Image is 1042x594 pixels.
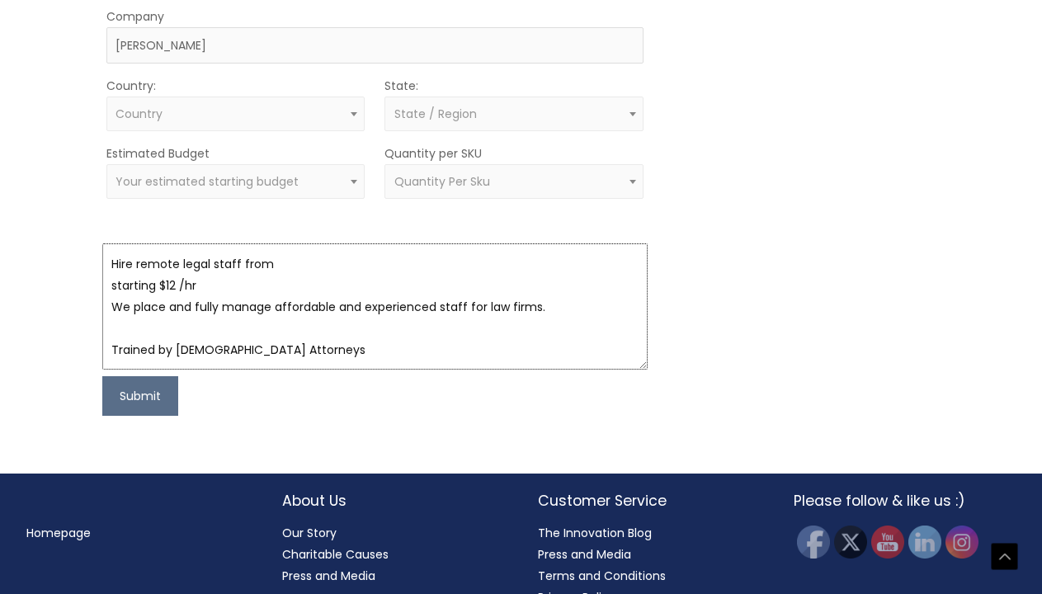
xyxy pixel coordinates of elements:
span: Your estimated starting budget [116,173,299,190]
nav: About Us [282,522,505,587]
input: Company Name [106,27,644,64]
label: State: [384,75,418,97]
a: Press and Media [538,546,631,563]
h2: About Us [282,490,505,511]
label: Company [106,6,164,27]
h2: Please follow & like us :) [794,490,1016,511]
button: Submit [102,376,178,416]
a: Charitable Causes [282,546,389,563]
a: Press and Media [282,568,375,584]
span: Quantity Per Sku [394,173,490,190]
img: Twitter [834,526,867,559]
label: Estimated Budget [106,143,210,164]
label: Quantity per SKU [384,143,482,164]
a: Homepage [26,525,91,541]
span: State / Region [394,106,477,122]
span: Country [116,106,163,122]
label: Country: [106,75,156,97]
a: Our Story [282,525,337,541]
a: Terms and Conditions [538,568,666,584]
nav: Menu [26,522,249,544]
img: Facebook [797,526,830,559]
a: The Innovation Blog [538,525,652,541]
h2: Customer Service [538,490,761,511]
